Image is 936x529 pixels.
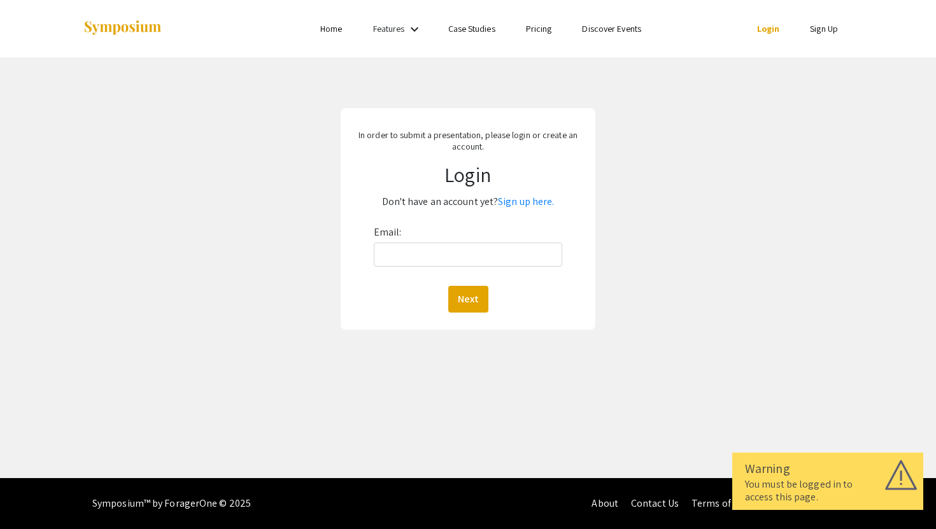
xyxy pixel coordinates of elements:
a: Login [757,23,780,34]
a: Pricing [526,23,552,34]
div: Warning [745,459,911,478]
div: Symposium™ by ForagerOne © 2025 [92,478,251,529]
div: You must be logged in to access this page. [745,478,911,504]
p: Don't have an account yet? [350,192,586,212]
a: Features [373,23,405,34]
a: Sign up here. [498,195,554,208]
a: Case Studies [448,23,495,34]
h1: Login [350,162,586,187]
a: Discover Events [582,23,641,34]
a: Sign Up [810,23,838,34]
a: Home [320,23,342,34]
a: About [592,497,618,510]
p: In order to submit a presentation, please login or create an account. [350,129,586,152]
mat-icon: Expand Features list [407,22,422,37]
button: Next [448,286,488,313]
a: Terms of Service [691,497,764,510]
img: Symposium by ForagerOne [83,20,162,37]
a: Contact Us [631,497,679,510]
label: Email: [374,222,402,243]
